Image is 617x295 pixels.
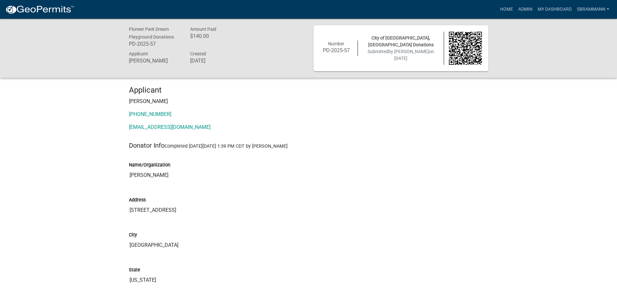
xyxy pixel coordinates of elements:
a: My Dashboard [535,3,574,16]
label: State [129,268,140,272]
p: [PERSON_NAME] [129,97,488,105]
span: Submitted on [DATE] [368,49,434,61]
h6: PD-2025-57 [129,41,181,47]
span: City of [GEOGRAPHIC_DATA], [GEOGRAPHIC_DATA] Donations [368,35,434,47]
span: Applicant [129,51,148,56]
h6: $140.00 [190,33,242,39]
a: [EMAIL_ADDRESS][DOMAIN_NAME] [129,124,211,130]
h6: PD-2025-57 [320,47,353,53]
label: City [129,233,137,237]
a: [PHONE_NUMBER] [129,111,171,117]
h6: [PERSON_NAME] [129,58,181,64]
h5: Donator Info [129,142,488,149]
a: Admin [516,3,535,16]
span: by [PERSON_NAME] [388,49,429,54]
span: Completed [DATE][DATE] 1:39 PM CDT by [PERSON_NAME] [165,143,288,149]
a: Home [497,3,516,16]
label: Address [129,198,146,202]
span: Created [190,51,206,56]
span: Amount Paid [190,27,216,32]
span: Number [328,41,344,46]
label: Name/Organization [129,163,170,167]
span: Pioneer Park Dream Playground Donations [129,27,174,40]
h6: [DATE] [190,58,242,64]
a: SBrammann [574,3,612,16]
img: QR code [449,32,482,65]
h4: Applicant [129,85,488,95]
